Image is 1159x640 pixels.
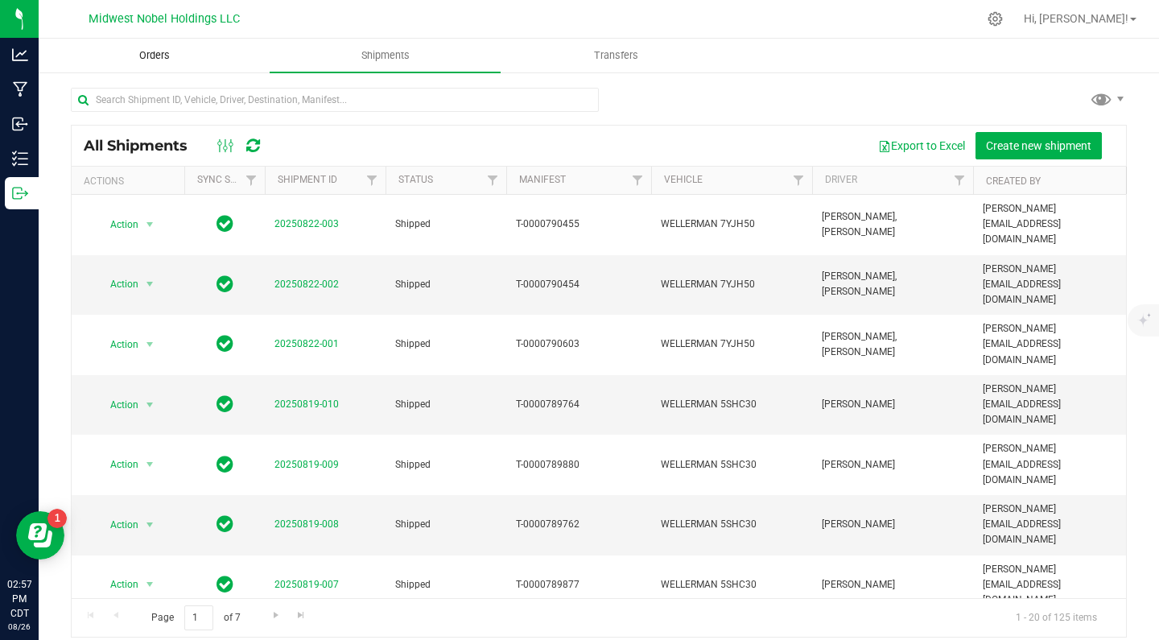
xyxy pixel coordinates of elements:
a: 20250819-010 [274,398,339,410]
iframe: Resource center unread badge [47,509,67,528]
span: select [140,273,160,295]
a: Vehicle [664,174,703,185]
span: Shipped [395,217,497,232]
inline-svg: Inbound [12,116,28,132]
span: WELLERMAN 5SHC30 [661,397,802,412]
a: Status [398,174,433,185]
p: 08/26 [7,621,31,633]
span: WELLERMAN 7YJH50 [661,217,802,232]
span: Action [96,213,139,236]
a: Filter [786,167,812,194]
span: [PERSON_NAME][EMAIL_ADDRESS][DOMAIN_NAME] [983,441,1124,488]
span: [PERSON_NAME][EMAIL_ADDRESS][DOMAIN_NAME] [983,262,1124,308]
a: Created By [986,175,1041,187]
span: Action [96,333,139,356]
span: Midwest Nobel Holdings LLC [89,12,240,26]
span: select [140,514,160,536]
span: Action [96,273,139,295]
span: Orders [118,48,192,63]
th: Driver [812,167,973,195]
span: T-0000789877 [516,577,641,593]
a: Sync Status [197,174,259,185]
span: T-0000790454 [516,277,641,292]
div: Actions [84,175,178,187]
a: Filter [947,167,973,194]
inline-svg: Manufacturing [12,81,28,97]
a: Filter [359,167,386,194]
a: Shipments [270,39,501,72]
span: [PERSON_NAME] [822,457,963,473]
span: [PERSON_NAME][EMAIL_ADDRESS][DOMAIN_NAME] [983,502,1124,548]
span: Shipped [395,457,497,473]
span: T-0000789880 [516,457,641,473]
a: Go to the next page [264,605,287,627]
span: T-0000790603 [516,337,641,352]
button: Create new shipment [975,132,1102,159]
span: [PERSON_NAME], [PERSON_NAME] [822,329,963,360]
span: WELLERMAN 7YJH50 [661,277,802,292]
span: Action [96,573,139,596]
span: Shipped [395,397,497,412]
a: Go to the last page [290,605,313,627]
a: 20250822-001 [274,338,339,349]
span: [PERSON_NAME] [822,577,963,593]
span: select [140,333,160,356]
span: T-0000789762 [516,517,641,532]
span: In Sync [217,573,233,596]
span: Create new shipment [986,139,1091,152]
span: Shipped [395,577,497,593]
span: Action [96,453,139,476]
span: [PERSON_NAME][EMAIL_ADDRESS][DOMAIN_NAME] [983,201,1124,248]
a: Transfers [501,39,732,72]
span: WELLERMAN 5SHC30 [661,457,802,473]
span: Shipped [395,517,497,532]
span: [PERSON_NAME][EMAIL_ADDRESS][DOMAIN_NAME] [983,382,1124,428]
button: Export to Excel [868,132,975,159]
a: 20250819-009 [274,459,339,470]
span: Action [96,514,139,536]
span: Transfers [572,48,660,63]
a: Filter [480,167,506,194]
span: [PERSON_NAME][EMAIL_ADDRESS][DOMAIN_NAME] [983,562,1124,609]
span: In Sync [217,213,233,235]
span: In Sync [217,513,233,535]
span: select [140,453,160,476]
span: [PERSON_NAME] [822,397,963,412]
input: 1 [184,605,213,630]
iframe: Resource center [16,511,64,559]
a: 20250819-008 [274,518,339,530]
a: Shipment ID [278,174,337,185]
span: T-0000790455 [516,217,641,232]
input: Search Shipment ID, Vehicle, Driver, Destination, Manifest... [71,88,599,112]
span: In Sync [217,332,233,355]
span: 1 - 20 of 125 items [1003,605,1110,630]
span: [PERSON_NAME] [822,517,963,532]
span: T-0000789764 [516,397,641,412]
span: WELLERMAN 5SHC30 [661,577,802,593]
div: Manage settings [985,11,1005,27]
inline-svg: Analytics [12,47,28,63]
a: 20250819-007 [274,579,339,590]
span: WELLERMAN 7YJH50 [661,337,802,352]
span: Shipments [340,48,431,63]
span: select [140,394,160,416]
span: [PERSON_NAME], [PERSON_NAME] [822,209,963,240]
a: Filter [625,167,651,194]
span: In Sync [217,273,233,295]
a: 20250822-003 [274,218,339,229]
p: 02:57 PM CDT [7,577,31,621]
span: Hi, [PERSON_NAME]! [1024,12,1128,25]
span: select [140,213,160,236]
a: 20250822-002 [274,279,339,290]
span: [PERSON_NAME][EMAIL_ADDRESS][DOMAIN_NAME] [983,321,1124,368]
a: Filter [238,167,265,194]
span: [PERSON_NAME], [PERSON_NAME] [822,269,963,299]
span: All Shipments [84,137,204,155]
span: Action [96,394,139,416]
span: Shipped [395,277,497,292]
inline-svg: Outbound [12,185,28,201]
inline-svg: Inventory [12,151,28,167]
span: Page of 7 [138,605,254,630]
span: In Sync [217,393,233,415]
